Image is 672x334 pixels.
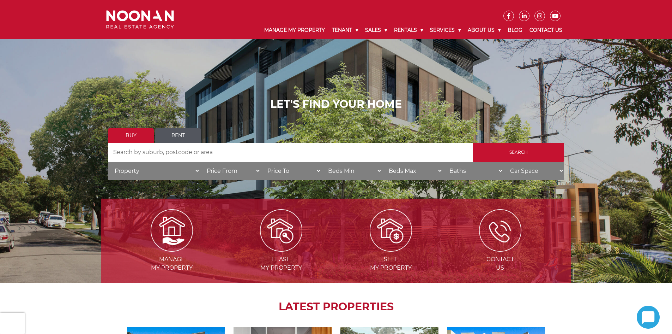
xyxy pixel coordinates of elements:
[446,255,554,272] span: Contact Us
[426,21,464,39] a: Services
[526,21,566,39] a: Contact Us
[370,209,412,252] img: Sell my property
[106,10,174,29] img: Noonan Real Estate Agency
[504,21,526,39] a: Blog
[337,255,445,272] span: Sell my Property
[118,227,226,271] a: Managemy Property
[473,143,564,162] input: Search
[391,21,426,39] a: Rentals
[261,21,328,39] a: Manage My Property
[260,209,302,252] img: Lease my property
[108,98,564,111] h1: LET'S FIND YOUR HOME
[108,128,154,143] a: Buy
[362,21,391,39] a: Sales
[446,227,554,271] a: ContactUs
[227,255,335,272] span: Lease my Property
[118,255,226,272] span: Manage my Property
[155,128,201,143] a: Rent
[108,143,473,162] input: Search by suburb, postcode or area
[227,227,335,271] a: Leasemy Property
[337,227,445,271] a: Sellmy Property
[479,209,521,252] img: ICONS
[119,300,553,313] h2: LATEST PROPERTIES
[151,209,193,252] img: Manage my Property
[328,21,362,39] a: Tenant
[464,21,504,39] a: About Us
